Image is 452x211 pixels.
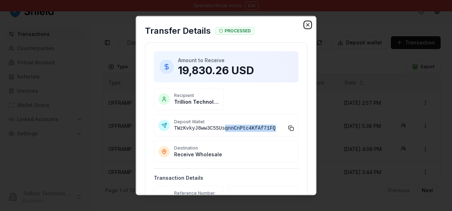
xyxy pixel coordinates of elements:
[174,145,294,151] p: Destination
[174,190,219,196] p: Reference Number
[178,57,293,64] p: Amount to Receive
[174,125,285,132] span: TWzKvkyJ8ww3C5SUsqnnCnPtc4KfAf71FQ
[174,98,219,105] p: Trillion Technologies and Trading LLC
[174,151,294,158] p: Receive Wholesale
[174,93,219,98] p: Recipient
[215,27,255,35] div: PROCESSED
[145,25,211,37] h2: Transfer Details
[174,119,294,125] p: Deposit Wallet
[154,174,298,182] h4: Transaction Details
[178,64,293,77] p: 19,830.26 USD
